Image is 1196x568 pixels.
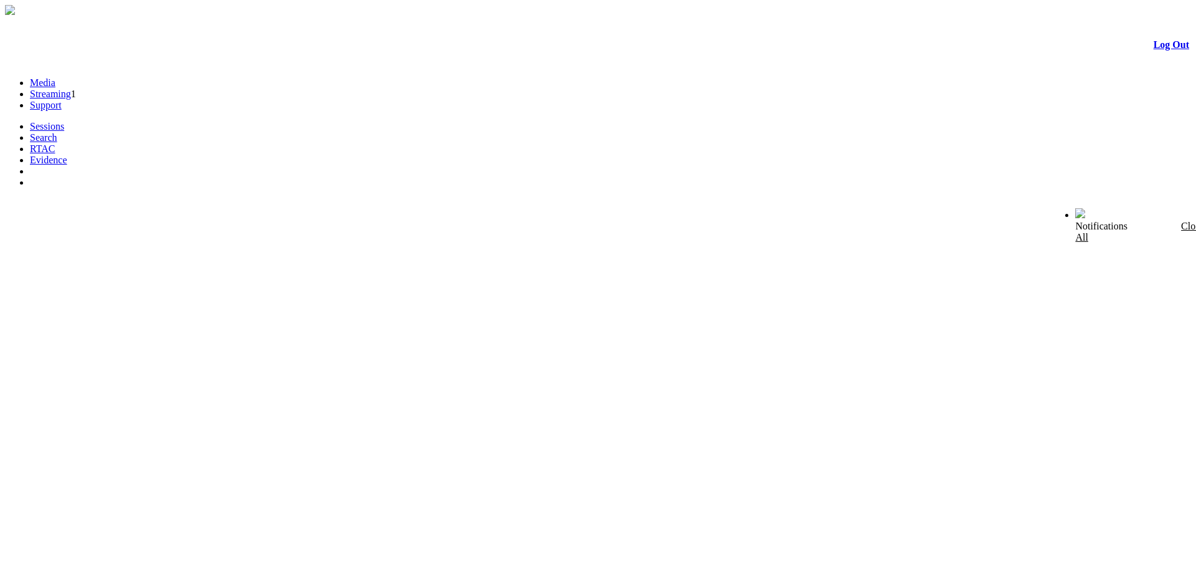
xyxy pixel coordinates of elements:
a: Search [30,132,57,143]
a: Streaming [30,89,71,99]
a: Sessions [30,121,64,132]
span: 1 [71,89,76,99]
div: Notifications [1075,221,1165,243]
img: arrow-3.png [5,5,15,15]
a: Evidence [30,155,67,165]
span: Welcome, [PERSON_NAME] (General User) [901,209,1050,218]
img: bell24.png [1075,208,1085,218]
a: RTAC [30,143,55,154]
a: Support [30,100,62,110]
a: Log Out [1154,39,1189,50]
a: Media [30,77,55,88]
